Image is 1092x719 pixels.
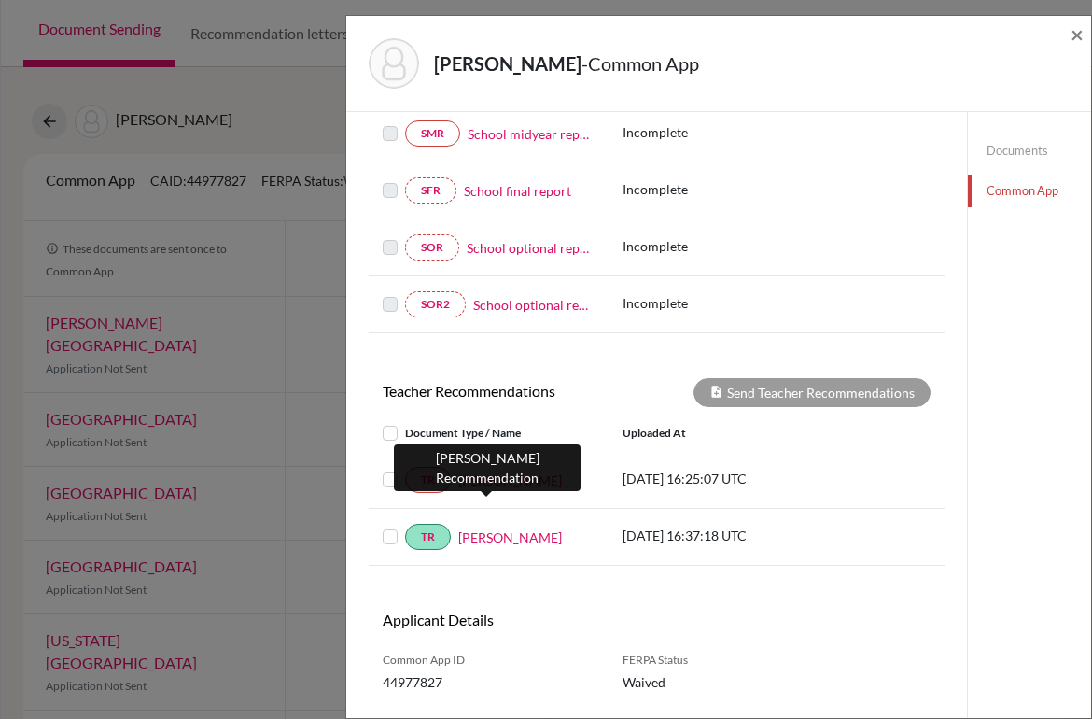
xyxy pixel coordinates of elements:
a: Common App [968,175,1091,207]
button: Close [1071,23,1084,46]
a: SMR [405,120,460,147]
a: School final report [464,181,571,201]
a: SFR [405,177,456,204]
div: [PERSON_NAME] Recommendation [394,444,581,491]
p: Incomplete [623,122,750,142]
h6: Teacher Recommendations [369,382,657,400]
a: School optional report 2 [473,295,595,315]
strong: [PERSON_NAME] [434,52,581,75]
span: Waived [623,672,738,692]
span: × [1071,21,1084,48]
a: SOR [405,234,459,261]
a: School midyear report [468,124,595,144]
span: - Common App [581,52,699,75]
a: SOR2 [405,291,466,317]
a: Documents [968,134,1091,167]
div: Uploaded at [609,422,801,444]
a: School optional report [467,238,595,258]
p: Incomplete [623,179,750,199]
p: [DATE] 16:25:07 UTC [623,469,787,488]
span: 44977827 [383,672,595,692]
p: Incomplete [623,236,750,256]
span: FERPA Status [623,652,738,669]
h6: Applicant Details [383,611,643,628]
div: Document Type / Name [369,422,609,444]
p: [DATE] 16:37:18 UTC [623,526,787,545]
p: Incomplete [623,293,750,313]
span: Common App ID [383,652,595,669]
a: [PERSON_NAME] [458,528,562,547]
a: TR [405,524,451,550]
div: Send Teacher Recommendations [693,378,931,407]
